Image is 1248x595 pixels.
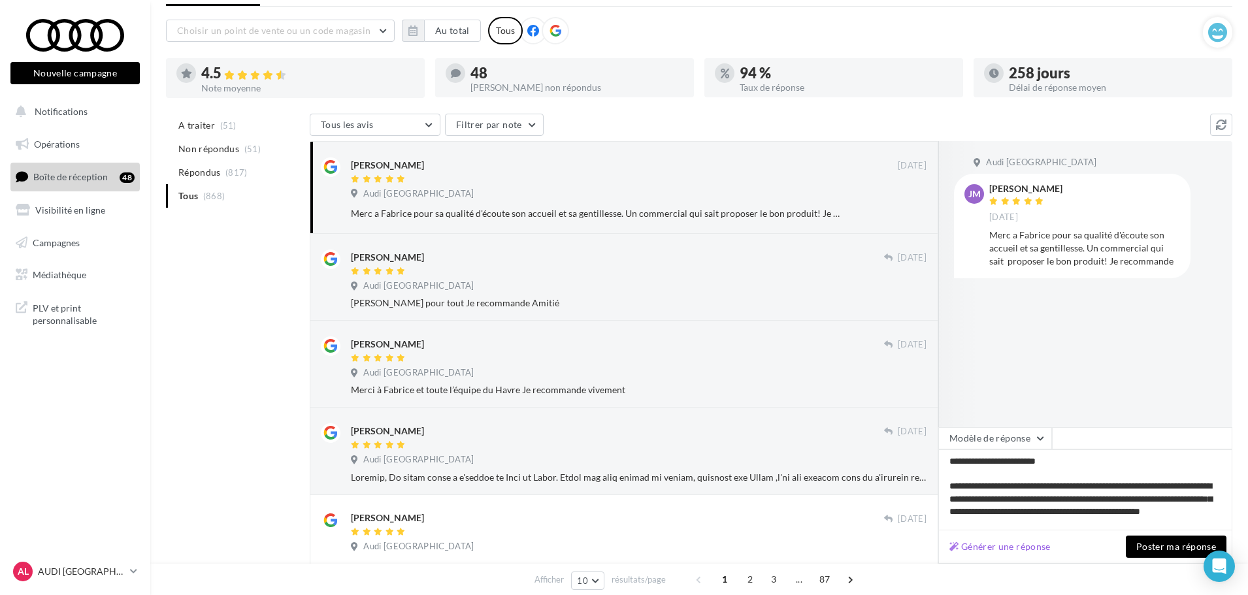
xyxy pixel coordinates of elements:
[351,338,424,351] div: [PERSON_NAME]
[310,114,440,136] button: Tous les avis
[968,187,981,201] span: JM
[120,172,135,183] div: 48
[898,339,927,351] span: [DATE]
[986,157,1096,169] span: Audi [GEOGRAPHIC_DATA]
[571,571,604,590] button: 10
[351,383,927,396] div: Merci à Fabrice et toute l’équipe du Havre Je recommande vivement
[944,539,1056,555] button: Générer une réponse
[8,229,142,257] a: Campagnes
[321,119,374,130] span: Tous les avis
[989,212,1018,223] span: [DATE]
[363,367,474,379] span: Audi [GEOGRAPHIC_DATA]
[35,106,88,117] span: Notifications
[470,83,683,92] div: [PERSON_NAME] non répondus
[789,569,810,590] span: ...
[363,541,474,553] span: Audi [GEOGRAPHIC_DATA]
[534,573,564,586] span: Afficher
[488,17,523,44] div: Tous
[35,204,105,216] span: Visibilité en ligne
[8,261,142,289] a: Médiathèque
[402,20,481,42] button: Au total
[814,569,836,590] span: 87
[740,569,761,590] span: 2
[201,66,414,81] div: 4.5
[424,20,481,42] button: Au total
[18,565,29,578] span: AL
[33,171,108,182] span: Boîte de réception
[38,565,125,578] p: AUDI [GEOGRAPHIC_DATA]
[1126,536,1226,558] button: Poster ma réponse
[178,142,239,155] span: Non répondus
[8,294,142,332] a: PLV et print personnalisable
[1009,66,1222,80] div: 258 jours
[740,83,953,92] div: Taux de réponse
[351,471,927,484] div: Loremip, Do sitam conse a e'seddoe te Inci ut Labor. Etdol mag aliq enimad mi veniam, quisnost ex...
[178,119,215,132] span: A traiter
[34,138,80,150] span: Opérations
[612,573,666,586] span: résultats/page
[10,62,140,84] button: Nouvelle campagne
[33,299,135,327] span: PLV et print personnalisable
[351,159,424,172] div: [PERSON_NAME]
[244,144,261,154] span: (51)
[225,167,248,178] span: (817)
[351,425,424,438] div: [PERSON_NAME]
[33,236,80,248] span: Campagnes
[470,66,683,80] div: 48
[8,98,137,125] button: Notifications
[989,229,1180,268] div: Merc a Fabrice pour sa qualité d'écoute son accueil et sa gentillesse. Un commercial qui sait pro...
[577,575,588,586] span: 10
[445,114,544,136] button: Filtrer par note
[201,84,414,93] div: Note moyenne
[8,131,142,158] a: Opérations
[363,188,474,200] span: Audi [GEOGRAPHIC_DATA]
[898,513,927,525] span: [DATE]
[763,569,784,590] span: 3
[1009,83,1222,92] div: Délai de réponse moyen
[220,120,237,131] span: (51)
[938,427,1052,449] button: Modèle de réponse
[351,511,424,524] div: [PERSON_NAME]
[898,426,927,438] span: [DATE]
[714,569,735,590] span: 1
[178,166,221,179] span: Répondus
[8,163,142,191] a: Boîte de réception48
[898,160,927,172] span: [DATE]
[740,66,953,80] div: 94 %
[33,269,86,280] span: Médiathèque
[989,184,1062,193] div: [PERSON_NAME]
[351,207,842,220] div: Merc a Fabrice pour sa qualité d'écoute son accueil et sa gentillesse. Un commercial qui sait pro...
[363,280,474,292] span: Audi [GEOGRAPHIC_DATA]
[351,251,424,264] div: [PERSON_NAME]
[898,252,927,264] span: [DATE]
[10,559,140,584] a: AL AUDI [GEOGRAPHIC_DATA]
[166,20,395,42] button: Choisir un point de vente ou un code magasin
[177,25,370,36] span: Choisir un point de vente ou un code magasin
[351,297,927,310] div: [PERSON_NAME] pour tout Je recommande Amitié
[1204,551,1235,582] div: Open Intercom Messenger
[8,197,142,224] a: Visibilité en ligne
[363,454,474,466] span: Audi [GEOGRAPHIC_DATA]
